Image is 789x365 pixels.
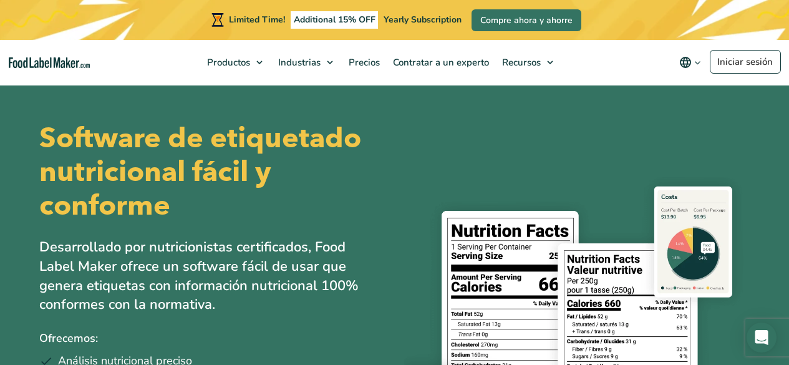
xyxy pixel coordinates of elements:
[389,56,490,69] span: Contratar a un experto
[203,56,251,69] span: Productos
[39,238,364,314] p: Desarrollado por nutricionistas certificados, Food Label Maker ofrece un software fácil de usar q...
[274,56,322,69] span: Industrias
[747,323,777,353] div: Open Intercom Messenger
[342,40,384,85] a: Precios
[229,14,285,26] span: Limited Time!
[710,50,781,74] a: Iniciar sesión
[387,40,493,85] a: Contratar a un experto
[384,14,462,26] span: Yearly Subscription
[496,40,559,85] a: Recursos
[291,11,379,29] span: Additional 15% OFF
[498,56,542,69] span: Recursos
[39,122,385,223] h1: Software de etiquetado nutricional fácil y conforme
[472,9,581,31] a: Compre ahora y ahorre
[345,56,381,69] span: Precios
[272,40,339,85] a: Industrias
[39,329,385,348] p: Ofrecemos:
[201,40,269,85] a: Productos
